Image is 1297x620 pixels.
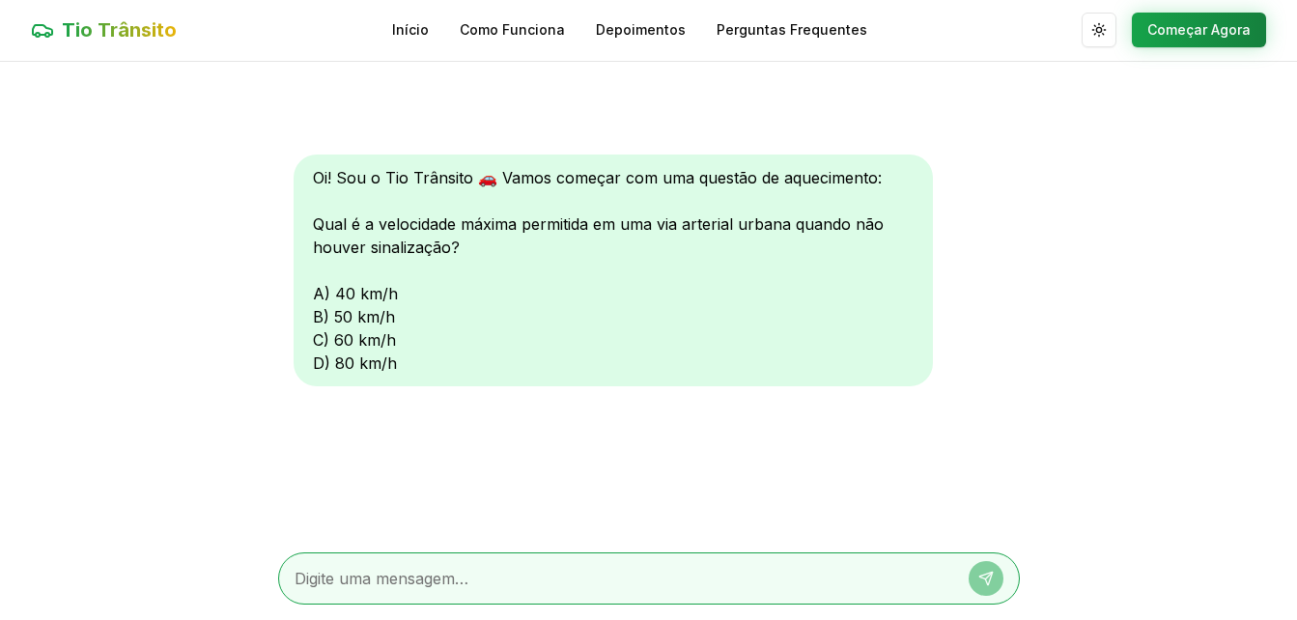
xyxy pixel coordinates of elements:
[460,20,565,40] a: Como Funciona
[717,20,867,40] a: Perguntas Frequentes
[1132,13,1266,47] button: Começar Agora
[392,20,429,40] a: Início
[596,20,686,40] a: Depoimentos
[294,155,933,386] div: Oi! Sou o Tio Trânsito 🚗 Vamos começar com uma questão de aquecimento: Qual é a velocidade máxima...
[62,16,177,43] span: Tio Trânsito
[31,16,177,43] a: Tio Trânsito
